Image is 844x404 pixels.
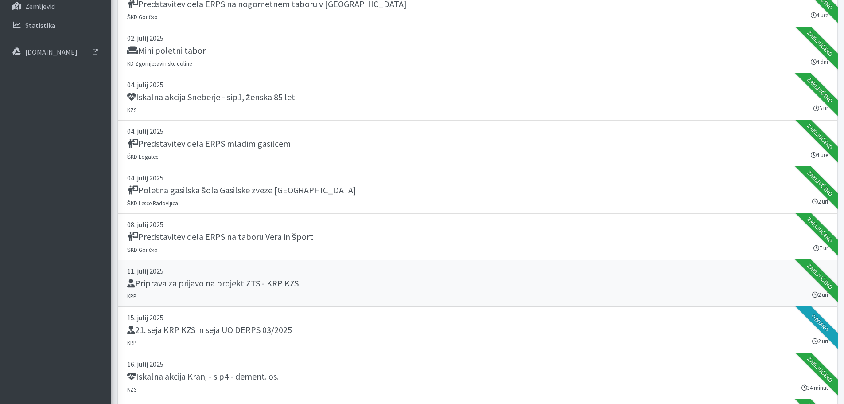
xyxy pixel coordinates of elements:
[118,214,837,260] a: 08. julij 2025 Predstavitev dela ERPS na taboru Vera in šport ŠKD Goričko 7 ur Zaključeno
[118,167,837,214] a: 04. julij 2025 Poletna gasilska šola Gasilske zveze [GEOGRAPHIC_DATA] ŠKD Lesce Radovljica 2 uri ...
[127,231,313,242] h5: Predstavitev dela ERPS na taboru Vera in šport
[25,2,55,11] p: Zemljevid
[127,185,356,196] h5: Poletna gasilska šola Gasilske zveze [GEOGRAPHIC_DATA]
[127,153,159,160] small: ŠKD Logatec
[118,307,837,353] a: 15. julij 2025 21. seja KRP KZS in seja UO DERPS 03/2025 KRP 2 uri Oddano
[127,386,136,393] small: KZS
[127,13,158,20] small: ŠKD Goričko
[118,260,837,307] a: 11. julij 2025 Priprava za prijavo na projekt ZTS - KRP KZS KRP 2 uri Zaključeno
[127,371,279,382] h5: Iskalna akcija Kranj - sip4 - dement. os.
[127,126,828,137] p: 04. julij 2025
[127,200,179,207] small: ŠKD Lesce Radovljica
[127,219,828,230] p: 08. julij 2025
[127,246,158,253] small: ŠKD Goričko
[127,312,828,323] p: 15. julij 2025
[118,121,837,167] a: 04. julij 2025 Predstavitev dela ERPS mladim gasilcem ŠKD Logatec 4 ure Zaključeno
[127,278,299,289] h5: Priprava za prijavo na projekt ZTS - KRP KZS
[118,74,837,121] a: 04. julij 2025 Iskalna akcija Sneberje - sip1, ženska 85 let KZS 5 ur Zaključeno
[118,353,837,400] a: 16. julij 2025 Iskalna akcija Kranj - sip4 - dement. os. KZS 34 minut Zaključeno
[127,138,291,149] h5: Predstavitev dela ERPS mladim gasilcem
[127,79,828,90] p: 04. julij 2025
[127,339,136,346] small: KRP
[127,173,828,183] p: 04. julij 2025
[127,92,295,102] h5: Iskalna akcija Sneberje - sip1, ženska 85 let
[25,21,55,30] p: Statistika
[4,43,107,61] a: [DOMAIN_NAME]
[127,60,192,67] small: KD Zgornjesavinjske doline
[127,45,206,56] h5: Mini poletni tabor
[118,27,837,74] a: 02. julij 2025 Mini poletni tabor KD Zgornjesavinjske doline 4 dni Zaključeno
[127,33,828,43] p: 02. julij 2025
[127,266,828,276] p: 11. julij 2025
[127,293,136,300] small: KRP
[127,359,828,369] p: 16. julij 2025
[4,16,107,34] a: Statistika
[25,47,78,56] p: [DOMAIN_NAME]
[127,106,136,114] small: KZS
[127,325,292,335] h5: 21. seja KRP KZS in seja UO DERPS 03/2025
